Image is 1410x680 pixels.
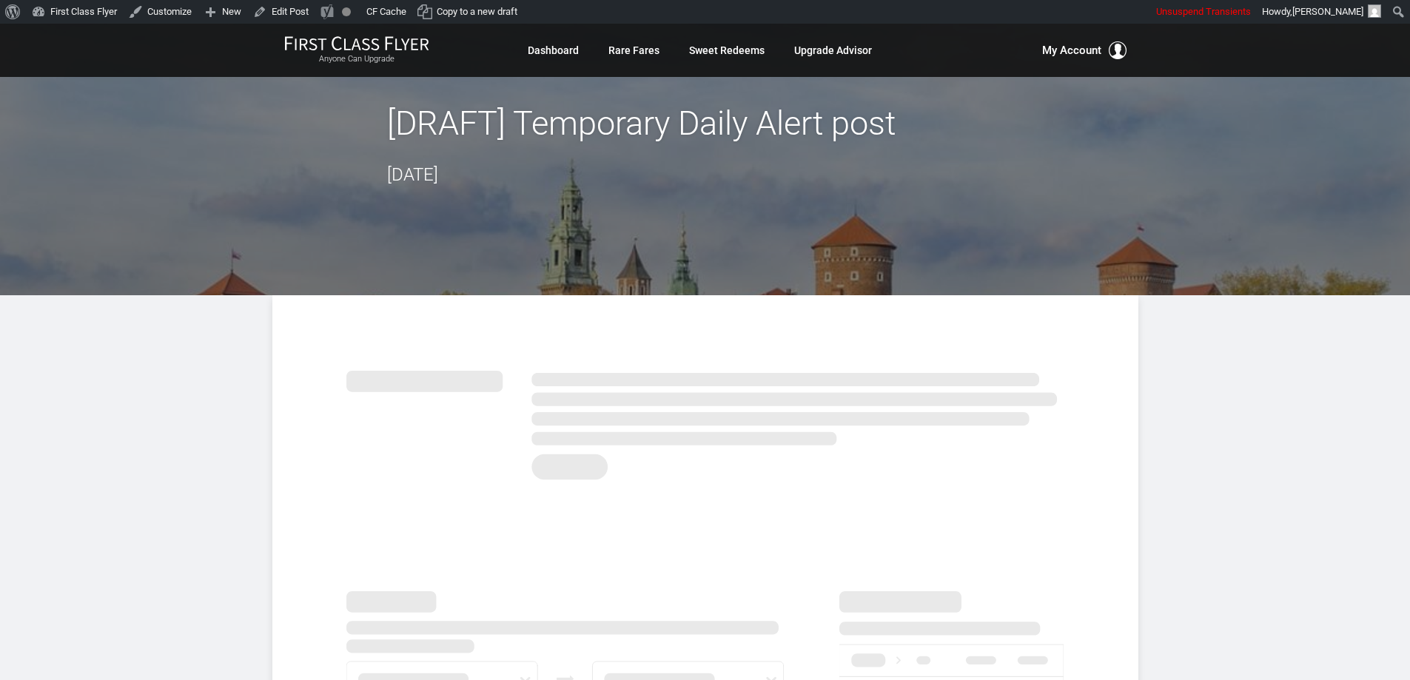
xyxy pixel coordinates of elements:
[689,37,765,64] a: Sweet Redeems
[387,104,1024,144] h2: [DRAFT] Temporary Daily Alert post
[794,37,872,64] a: Upgrade Advisor
[1292,6,1363,17] span: [PERSON_NAME]
[284,36,429,65] a: First Class FlyerAnyone Can Upgrade
[1042,41,1101,59] span: My Account
[1156,6,1251,17] span: Unsuspend Transients
[1042,41,1127,59] button: My Account
[284,54,429,64] small: Anyone Can Upgrade
[284,36,429,51] img: First Class Flyer
[346,354,1064,488] img: summary.svg
[528,37,579,64] a: Dashboard
[387,164,438,185] time: [DATE]
[608,37,659,64] a: Rare Fares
